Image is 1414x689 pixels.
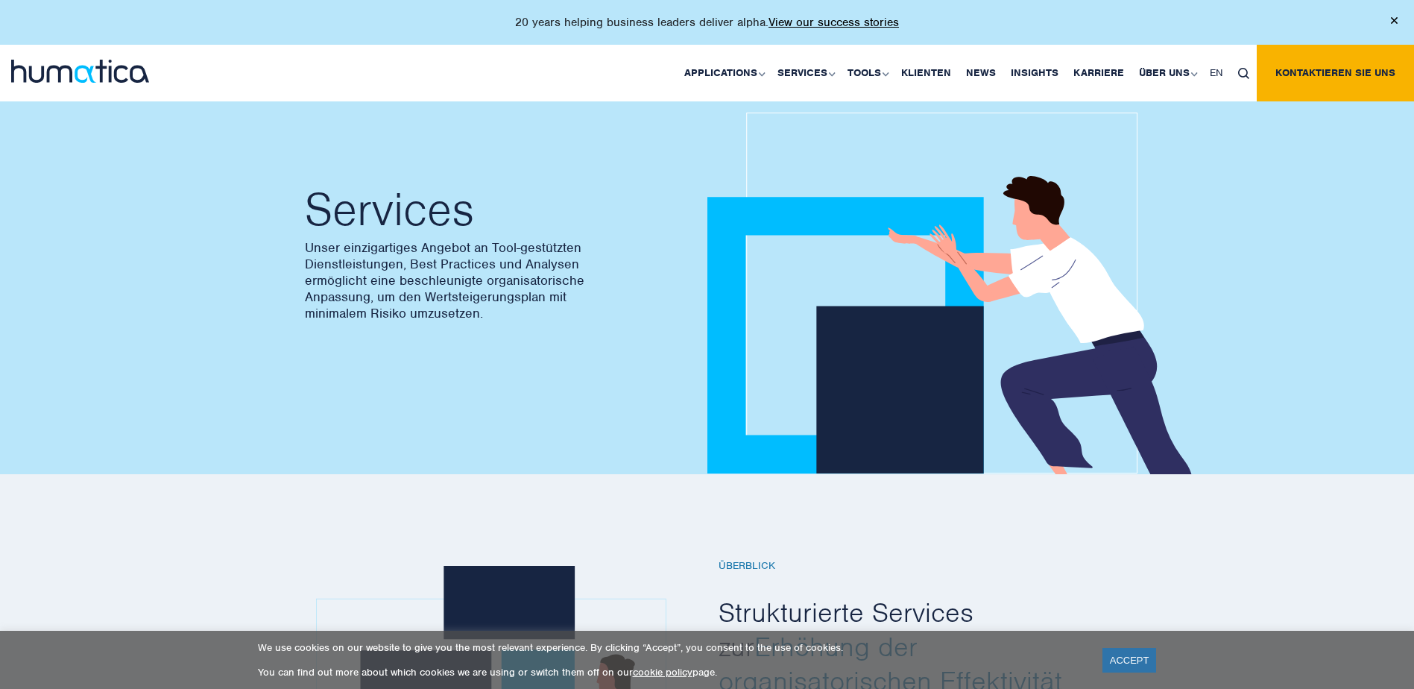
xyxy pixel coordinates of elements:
[1003,45,1066,101] a: Insights
[707,113,1222,474] img: about_banner1
[515,15,899,30] p: 20 years helping business leaders deliver alpha.
[633,666,692,679] a: cookie policy
[1066,45,1131,101] a: Karriere
[258,641,1084,654] p: We use cookies on our website to give you the most relevant experience. By clicking “Accept”, you...
[1102,648,1157,673] a: ACCEPT
[1257,45,1414,101] a: Kontaktieren Sie uns
[768,15,899,30] a: View our success stories
[840,45,894,101] a: Tools
[719,560,1121,573] h6: Überblick
[1131,45,1202,101] a: Über uns
[1202,45,1231,101] a: EN
[305,187,692,232] h2: Services
[1210,66,1223,79] span: EN
[677,45,770,101] a: Applications
[894,45,959,101] a: Klienten
[305,239,692,321] p: Unser einzigartiges Angebot an Tool-gestützten Dienstleistungen, Best Practices und Analysen ermö...
[258,666,1084,679] p: You can find out more about which cookies we are using or switch them off on our page.
[11,60,149,83] img: logo
[959,45,1003,101] a: News
[1238,68,1249,79] img: search_icon
[770,45,840,101] a: Services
